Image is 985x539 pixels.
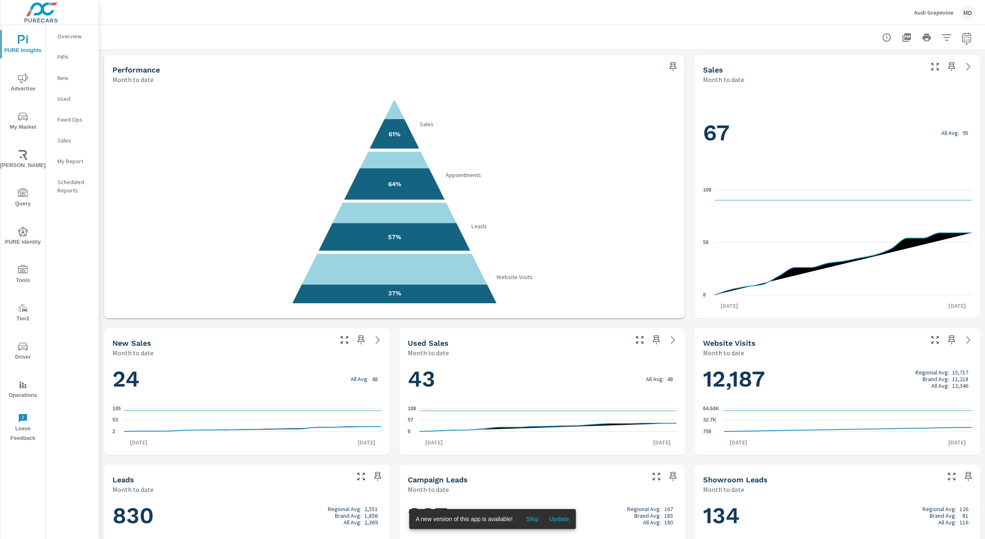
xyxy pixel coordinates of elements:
span: Query [3,188,43,209]
button: Apply Filters [938,29,955,46]
div: New [46,72,99,84]
p: 81 [963,512,968,519]
p: [DATE] [124,438,153,447]
p: All Avg: [931,382,949,389]
span: Operations [3,380,43,400]
div: Used [46,92,99,105]
p: 15,717 [952,369,968,376]
button: Update [546,512,573,526]
text: 57 [408,417,414,423]
p: Month to date [112,75,154,85]
span: Skip [523,515,543,523]
span: PURE Identity [3,227,43,247]
div: nav menu [0,25,45,447]
p: 48 [667,376,673,382]
h1: 287 [408,502,676,530]
p: Brand Avg: [930,512,956,519]
button: Select Date Range [958,29,975,46]
span: Save this to your personalized report [962,470,975,483]
p: [DATE] [419,438,449,447]
span: A new version of this app is available! [416,516,513,522]
p: [DATE] [647,438,676,447]
span: Save this to your personalized report [371,470,384,483]
text: 32.7K [703,417,716,423]
h5: New Sales [112,339,151,347]
a: See more details in report [666,333,680,347]
text: 758 [703,429,711,434]
span: Save this to your personalized report [945,333,958,347]
p: 95 [963,130,968,136]
p: All Avg: [646,376,664,382]
h5: Website Visits [703,339,756,347]
p: Used [57,95,92,103]
text: 53 [112,417,118,423]
p: Regional Avg: [627,506,661,512]
text: 2 [112,429,115,434]
p: Month to date [408,348,449,358]
button: Make Fullscreen [928,333,942,347]
span: Tier2 [3,303,43,324]
p: Month to date [112,484,154,494]
p: 13,346 [952,382,968,389]
h5: Leads [112,475,134,484]
text: 57% [388,233,401,241]
span: Driver [3,342,43,362]
p: Brand Avg: [634,512,661,519]
span: Advertise [3,73,43,94]
text: 64% [388,180,401,188]
span: Tools [3,265,43,285]
p: 167 [664,506,673,512]
text: Appointments [446,171,481,179]
h1: 830 [112,502,381,530]
button: Make Fullscreen [354,470,368,483]
span: PURE Insights [3,35,43,55]
text: 64.64K [703,406,719,412]
h1: 24 [112,365,381,393]
p: All Avg: [351,376,369,382]
p: All Avg: [344,519,362,526]
text: 58 [703,240,709,245]
text: 8 [703,292,706,298]
p: All Avg: [643,519,661,526]
p: Regional Avg: [915,369,949,376]
span: Save this to your personalized report [650,333,663,347]
p: My Report [57,157,92,165]
h1: 134 [703,502,972,530]
h5: Used Sales [408,339,449,347]
a: See more details in report [371,333,384,347]
p: PIPA [57,53,92,61]
p: 180 [664,519,673,526]
span: Save this to your personalized report [945,60,958,73]
p: All Avg: [941,130,959,136]
div: My Report [46,155,99,167]
p: 2,369 [364,519,378,526]
div: Fixed Ops [46,113,99,126]
p: Regional Avg: [923,506,956,512]
text: Sales [420,120,434,128]
p: Scheduled Reports [57,178,92,195]
p: Month to date [112,348,154,358]
p: Audi Grapevine [914,9,953,16]
text: 6 [408,429,411,434]
p: Brand Avg: [923,376,949,382]
h5: Sales [703,65,723,74]
button: Print Report [918,29,935,46]
div: Scheduled Reports [46,176,99,197]
text: 61% [389,130,400,138]
p: Month to date [703,484,744,494]
p: [DATE] [943,302,972,310]
span: Save this to your personalized report [666,470,680,483]
button: Make Fullscreen [338,333,351,347]
p: Month to date [703,75,744,85]
p: Month to date [408,484,449,494]
p: [DATE] [724,438,753,447]
p: Overview [57,32,92,40]
span: Update [549,515,569,523]
span: Save this to your personalized report [666,60,680,73]
p: 2,551 [364,506,378,512]
text: 37% [388,289,401,297]
h1: 43 [408,365,676,393]
text: 105 [112,406,121,412]
button: Make Fullscreen [928,60,942,73]
div: Overview [46,30,99,42]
